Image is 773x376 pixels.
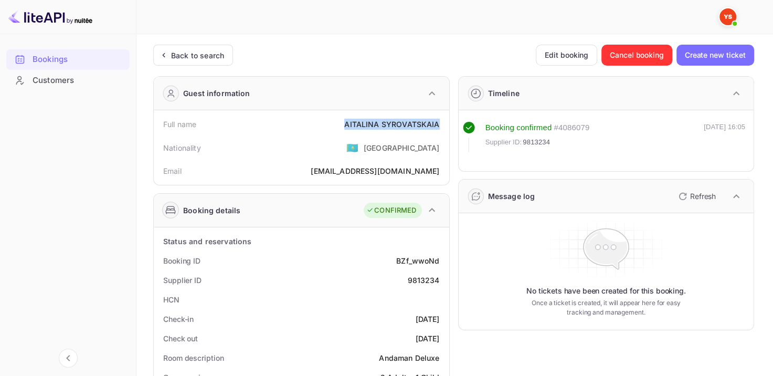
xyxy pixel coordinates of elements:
div: Timeline [488,88,520,99]
p: Refresh [690,191,716,202]
span: Supplier ID: [485,137,522,148]
div: Full name [163,119,196,130]
button: Create new ticket [676,45,754,66]
button: Collapse navigation [59,349,78,368]
div: Back to search [171,50,224,61]
button: Cancel booking [601,45,672,66]
div: CONFIRMED [366,205,416,216]
div: Nationality [163,142,201,153]
div: [GEOGRAPHIC_DATA] [364,142,440,153]
p: No tickets have been created for this booking. [526,286,686,296]
a: Bookings [6,49,130,69]
div: Customers [33,75,124,87]
div: HCN [163,294,179,305]
div: Message log [488,191,535,202]
div: [EMAIL_ADDRESS][DOMAIN_NAME] [311,165,439,176]
div: Email [163,165,182,176]
span: United States [346,138,358,157]
button: Edit booking [536,45,597,66]
img: LiteAPI logo [8,8,92,25]
div: Bookings [33,54,124,66]
div: Guest information [183,88,250,99]
div: Booking details [183,205,240,216]
div: BZf_wwoNd [396,255,439,266]
p: Once a ticket is created, it will appear here for easy tracking and management. [527,298,685,317]
div: # 4086079 [554,122,589,134]
div: Customers [6,70,130,91]
button: Refresh [672,188,720,205]
div: Room description [163,352,224,363]
div: Booking ID [163,255,200,266]
div: Status and reservations [163,236,251,247]
div: Check-in [163,314,194,325]
div: 9813234 [407,275,439,286]
div: [DATE] [416,333,440,344]
div: Booking confirmed [485,122,552,134]
div: Andaman Deluxe [379,352,439,363]
span: 9813234 [523,137,550,148]
a: Customers [6,70,130,90]
img: Yandex Support [719,8,736,25]
div: Supplier ID [163,275,202,286]
div: [DATE] [416,314,440,325]
div: [DATE] 16:05 [704,122,745,152]
div: Bookings [6,49,130,70]
div: Check out [163,333,198,344]
div: AITALINA SYROVATSKAIA [344,119,439,130]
